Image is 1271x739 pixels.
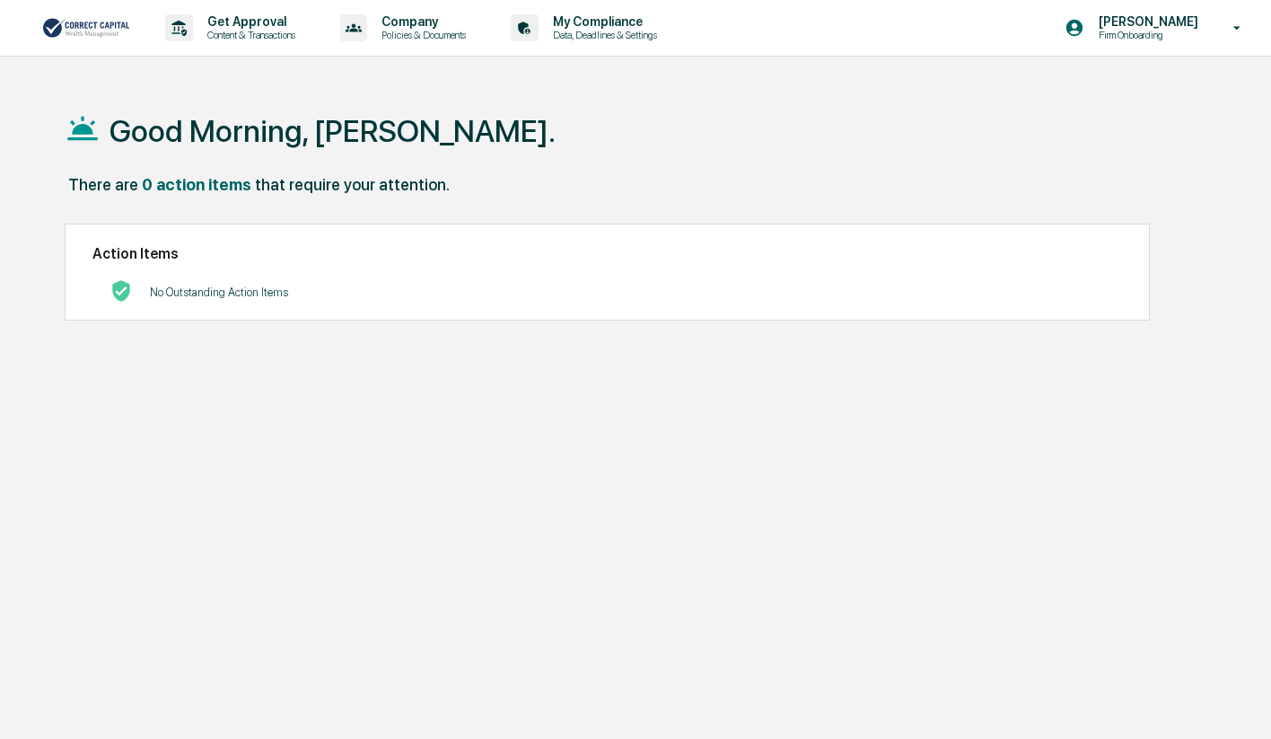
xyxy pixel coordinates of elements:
p: Firm Onboarding [1084,29,1207,41]
p: No Outstanding Action Items [150,286,288,299]
p: [PERSON_NAME] [1084,14,1207,29]
p: Content & Transactions [193,29,304,41]
p: Data, Deadlines & Settings [539,29,666,41]
img: No Actions logo [110,280,132,302]
p: Get Approval [193,14,304,29]
p: My Compliance [539,14,666,29]
h2: Action Items [92,245,1122,262]
p: Policies & Documents [367,29,475,41]
div: 0 action items [142,175,251,194]
img: logo [43,16,129,40]
h1: Good Morning, [PERSON_NAME]. [110,113,556,149]
p: Company [367,14,475,29]
div: that require your attention. [255,175,450,194]
div: There are [68,175,138,194]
